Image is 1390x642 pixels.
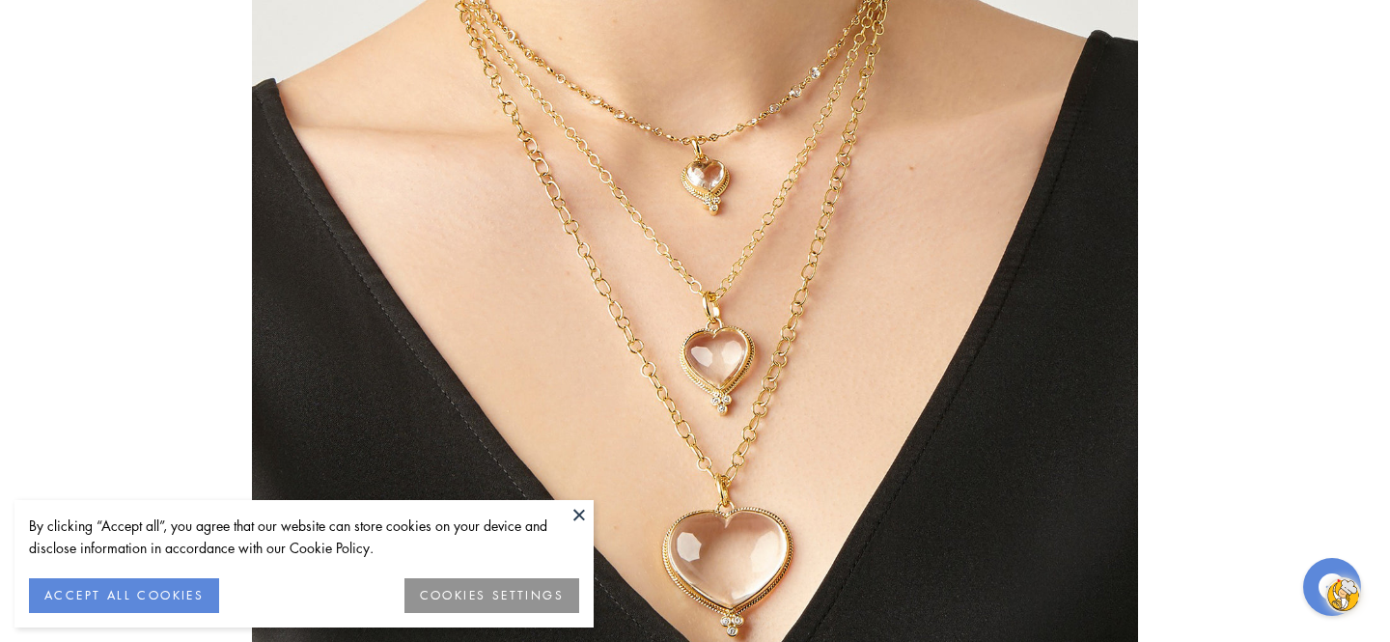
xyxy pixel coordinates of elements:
[1293,551,1371,623] iframe: Gorgias live chat messenger
[29,578,219,613] button: ACCEPT ALL COOKIES
[404,578,579,613] button: COOKIES SETTINGS
[29,515,579,559] div: By clicking “Accept all”, you agree that our website can store cookies on your device and disclos...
